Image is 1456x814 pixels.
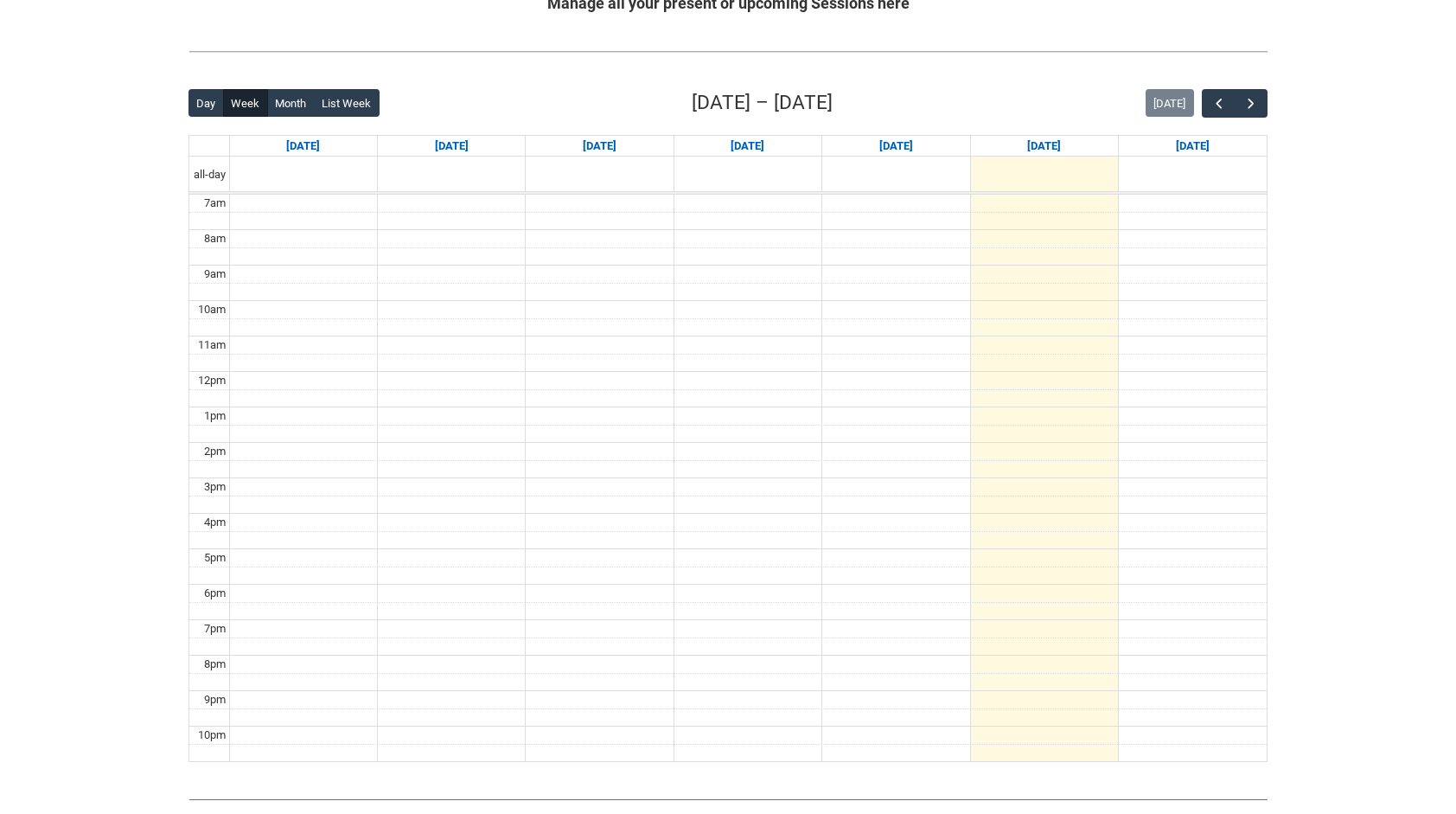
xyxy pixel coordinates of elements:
div: 7am [201,195,229,212]
div: 6pm [201,585,229,602]
span: all-day [190,166,229,183]
a: Go to September 6, 2025 [1172,136,1213,157]
button: Month [267,89,315,117]
button: Previous Week [1202,89,1235,118]
img: REDU_GREY_LINE [188,790,1268,808]
button: Week [223,89,268,117]
div: 3pm [201,478,229,496]
div: 8am [201,230,229,247]
div: 5pm [201,549,229,567]
div: 9am [201,266,229,283]
div: 2pm [201,443,229,460]
button: Next Week [1235,89,1268,118]
div: 12pm [195,372,229,389]
div: 8pm [201,656,229,673]
button: List Week [314,89,380,117]
h2: [DATE] – [DATE] [692,88,833,118]
button: Day [188,89,224,117]
a: Go to September 2, 2025 [579,136,620,157]
div: 9pm [201,691,229,708]
div: 11am [195,336,229,354]
a: Go to September 5, 2025 [1024,136,1064,157]
a: Go to September 1, 2025 [431,136,472,157]
button: [DATE] [1146,89,1194,117]
a: Go to August 31, 2025 [283,136,323,157]
img: REDU_GREY_LINE [188,42,1268,61]
div: 10am [195,301,229,318]
a: Go to September 4, 2025 [876,136,916,157]
a: Go to September 3, 2025 [727,136,768,157]
div: 4pm [201,514,229,531]
div: 10pm [195,727,229,744]
div: 7pm [201,620,229,638]
div: 1pm [201,407,229,425]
